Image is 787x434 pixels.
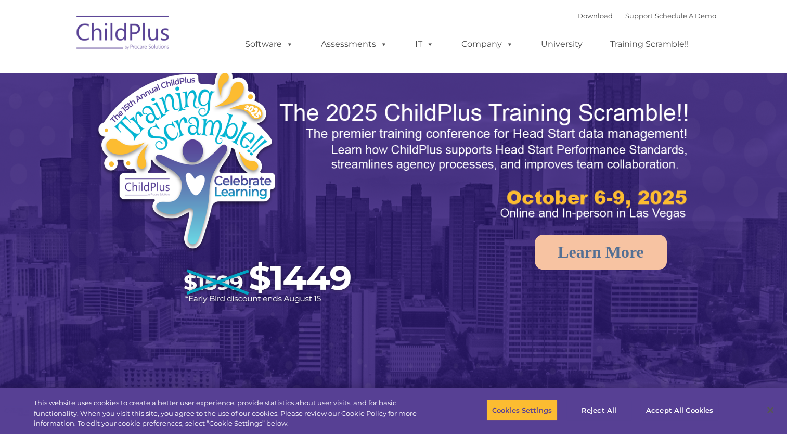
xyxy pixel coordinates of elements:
button: Accept All Cookies [640,399,719,421]
span: Phone number [145,111,189,119]
a: Support [625,11,653,20]
button: Close [759,399,782,422]
a: Training Scramble!! [600,34,699,55]
a: Software [235,34,304,55]
a: Learn More [535,235,667,270]
button: Reject All [566,399,631,421]
div: This website uses cookies to create a better user experience, provide statistics about user visit... [34,398,433,429]
img: ChildPlus by Procare Solutions [71,8,175,60]
button: Cookies Settings [486,399,558,421]
a: Download [577,11,613,20]
a: IT [405,34,444,55]
a: Company [451,34,524,55]
a: University [531,34,593,55]
a: Assessments [311,34,398,55]
font: | [577,11,716,20]
a: Schedule A Demo [655,11,716,20]
span: Last name [145,69,176,76]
